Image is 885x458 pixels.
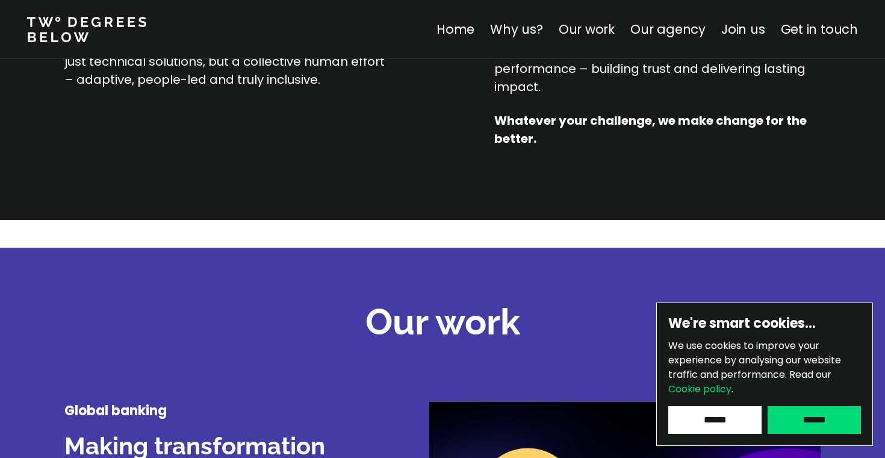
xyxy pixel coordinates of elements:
a: Our work [559,20,615,38]
h4: Global banking [64,402,341,420]
a: Join us [721,20,765,38]
p: We use creativity and emotional intelligence to move audiences faster. And we’re passionate about... [494,24,820,96]
a: Cookie policy [668,382,731,396]
strong: Whatever your challenge, we make change for the better. [494,112,809,147]
a: Why us? [490,20,543,38]
p: We believe [DATE] business challenges require not just technical solutions, but a collective huma... [64,34,390,89]
span: Read our . [668,368,831,396]
p: We use cookies to improve your experience by analysing our website traffic and performance. [668,339,861,397]
a: Get in touch [781,20,858,38]
h2: Our work [365,298,520,347]
a: Our agency [630,20,706,38]
h6: We're smart cookies… [668,315,861,333]
a: Home [436,20,474,38]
